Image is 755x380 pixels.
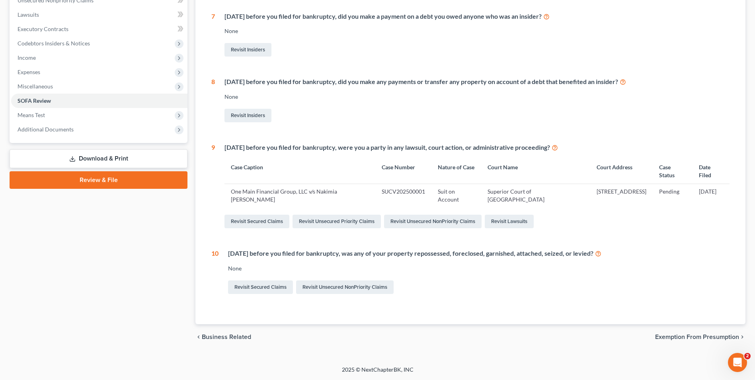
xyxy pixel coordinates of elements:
[211,249,219,296] div: 10
[375,184,431,207] td: SUCV202500001
[211,143,215,230] div: 9
[18,54,36,61] span: Income
[224,77,730,86] div: [DATE] before you filed for bankruptcy, did you make any payments or transfer any property on acc...
[384,215,482,228] a: Revisit Unsecured NonPriority Claims
[653,184,693,207] td: Pending
[11,22,187,36] a: Executory Contracts
[655,334,745,340] button: Exemption from Presumption chevron_right
[228,249,730,258] div: [DATE] before you filed for bankruptcy, was any of your property repossessed, foreclosed, garnish...
[195,334,251,340] button: chevron_left Business Related
[728,353,747,372] iframe: Intercom live chat
[693,159,730,184] th: Date Filed
[481,184,590,207] td: Superior Court of [GEOGRAPHIC_DATA]
[224,143,730,152] div: [DATE] before you filed for bankruptcy, were you a party in any lawsuit, court action, or adminis...
[296,280,394,294] a: Revisit Unsecured NonPriority Claims
[11,8,187,22] a: Lawsuits
[18,97,51,104] span: SOFA Review
[744,353,751,359] span: 2
[224,93,730,101] div: None
[228,264,730,272] div: None
[431,159,481,184] th: Nature of Case
[211,77,215,124] div: 8
[18,83,53,90] span: Miscellaneous
[693,184,730,207] td: [DATE]
[739,334,745,340] i: chevron_right
[151,366,605,380] div: 2025 © NextChapterBK, INC
[481,159,590,184] th: Court Name
[224,109,271,122] a: Revisit Insiders
[485,215,534,228] a: Revisit Lawsuits
[10,149,187,168] a: Download & Print
[195,334,202,340] i: chevron_left
[211,12,215,59] div: 7
[10,171,187,189] a: Review & File
[18,40,90,47] span: Codebtors Insiders & Notices
[18,126,74,133] span: Additional Documents
[228,280,293,294] a: Revisit Secured Claims
[224,184,375,207] td: One Main Financial Group, LLC v/s Nakimia [PERSON_NAME]
[224,27,730,35] div: None
[11,94,187,108] a: SOFA Review
[431,184,481,207] td: Suit on Account
[224,159,375,184] th: Case Caption
[202,334,251,340] span: Business Related
[590,159,653,184] th: Court Address
[224,12,730,21] div: [DATE] before you filed for bankruptcy, did you make a payment on a debt you owed anyone who was ...
[18,11,39,18] span: Lawsuits
[590,184,653,207] td: [STREET_ADDRESS]
[18,25,68,32] span: Executory Contracts
[18,69,40,75] span: Expenses
[18,112,45,118] span: Means Test
[375,159,431,184] th: Case Number
[655,334,739,340] span: Exemption from Presumption
[293,215,381,228] a: Revisit Unsecured Priority Claims
[224,215,289,228] a: Revisit Secured Claims
[653,159,693,184] th: Case Status
[224,43,271,57] a: Revisit Insiders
